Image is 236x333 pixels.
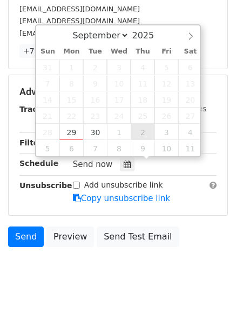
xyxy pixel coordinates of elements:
span: Tue [83,48,107,55]
span: September 28, 2025 [36,124,60,140]
a: Send Test Email [97,227,179,247]
span: October 5, 2025 [36,140,60,156]
a: Copy unsubscribe link [73,194,170,203]
span: September 24, 2025 [107,108,131,124]
span: Send now [73,159,113,169]
span: September 9, 2025 [83,75,107,91]
span: September 10, 2025 [107,75,131,91]
a: Send [8,227,44,247]
h5: Advanced [19,86,217,98]
span: Fri [154,48,178,55]
a: Preview [46,227,94,247]
span: September 16, 2025 [83,91,107,108]
a: +7 more [19,44,60,58]
span: October 6, 2025 [59,140,83,156]
iframe: Chat Widget [182,281,236,333]
span: Sat [178,48,202,55]
span: September 27, 2025 [178,108,202,124]
span: September 7, 2025 [36,75,60,91]
span: September 19, 2025 [154,91,178,108]
small: [EMAIL_ADDRESS][DOMAIN_NAME] [19,29,140,37]
span: September 5, 2025 [154,59,178,75]
span: September 2, 2025 [83,59,107,75]
span: October 9, 2025 [131,140,154,156]
span: September 22, 2025 [59,108,83,124]
span: October 2, 2025 [131,124,154,140]
span: September 29, 2025 [59,124,83,140]
small: [EMAIL_ADDRESS][DOMAIN_NAME] [19,5,140,13]
span: Thu [131,48,154,55]
small: [EMAIL_ADDRESS][DOMAIN_NAME] [19,17,140,25]
span: October 10, 2025 [154,140,178,156]
span: October 7, 2025 [83,140,107,156]
span: September 21, 2025 [36,108,60,124]
input: Year [129,30,168,41]
span: October 8, 2025 [107,140,131,156]
span: September 6, 2025 [178,59,202,75]
strong: Schedule [19,159,58,168]
span: September 11, 2025 [131,75,154,91]
span: September 4, 2025 [131,59,154,75]
span: October 4, 2025 [178,124,202,140]
span: September 25, 2025 [131,108,154,124]
span: September 14, 2025 [36,91,60,108]
strong: Tracking [19,105,56,114]
span: September 20, 2025 [178,91,202,108]
span: September 30, 2025 [83,124,107,140]
span: September 8, 2025 [59,75,83,91]
span: September 3, 2025 [107,59,131,75]
span: September 23, 2025 [83,108,107,124]
span: September 12, 2025 [154,75,178,91]
span: October 1, 2025 [107,124,131,140]
span: August 31, 2025 [36,59,60,75]
span: Mon [59,48,83,55]
span: September 17, 2025 [107,91,131,108]
span: September 26, 2025 [154,108,178,124]
span: September 15, 2025 [59,91,83,108]
span: Wed [107,48,131,55]
span: Sun [36,48,60,55]
strong: Unsubscribe [19,181,72,190]
span: September 18, 2025 [131,91,154,108]
label: Add unsubscribe link [84,179,163,191]
strong: Filters [19,138,47,147]
span: October 11, 2025 [178,140,202,156]
span: September 1, 2025 [59,59,83,75]
span: September 13, 2025 [178,75,202,91]
span: October 3, 2025 [154,124,178,140]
